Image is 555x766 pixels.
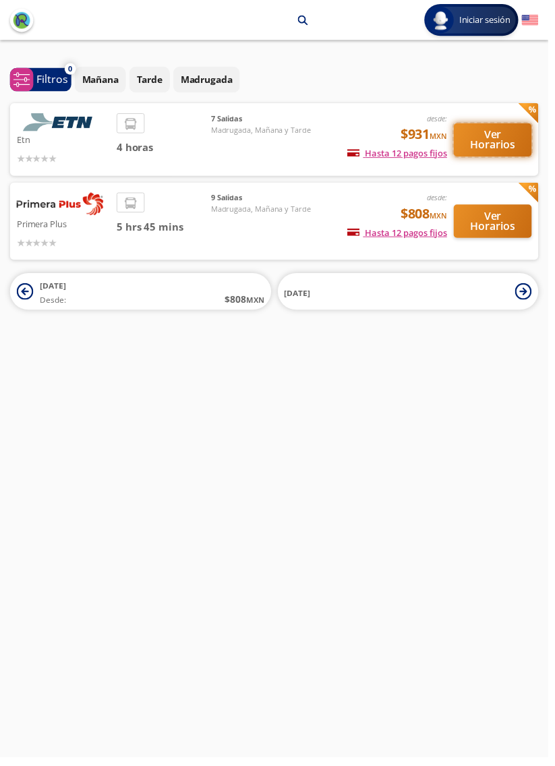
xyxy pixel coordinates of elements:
span: 7 Salidas [214,115,315,126]
img: Primera Plus [17,195,105,218]
p: Celaya [148,13,179,28]
button: 0Filtros [10,69,72,92]
p: Mañana [83,73,120,88]
span: Madrugada, Mañana y Tarde [214,126,315,138]
em: desde: [432,195,452,205]
img: Etn [17,115,105,133]
button: Mañana [76,67,127,94]
span: $ 808 [228,296,268,310]
p: [GEOGRAPHIC_DATA] [196,13,291,28]
span: 4 horas [118,142,214,157]
span: $808 [405,206,452,227]
button: [DATE]Desde:$808MXN [10,276,274,314]
span: [DATE] [288,291,314,302]
button: English [528,12,545,29]
span: Hasta 12 pagos fijos [351,149,452,161]
span: Desde: [40,298,67,310]
p: Tarde [138,73,165,88]
button: back [10,9,34,32]
span: 5 hrs 45 mins [118,222,214,237]
button: [DATE] [281,276,546,314]
button: Tarde [131,67,172,94]
span: Madrugada, Mañana y Tarde [214,206,315,218]
button: Ver Horarios [459,207,538,241]
span: 0 [69,64,74,76]
button: Madrugada [175,67,243,94]
p: Madrugada [183,73,235,88]
small: MXN [435,213,452,223]
button: Ver Horarios [459,125,538,158]
p: Primera Plus [17,218,111,234]
span: 9 Salidas [214,195,315,206]
small: MXN [435,133,452,143]
em: desde: [432,115,452,125]
span: Hasta 12 pagos fijos [351,229,452,241]
p: Filtros [37,72,69,88]
p: Etn [17,133,111,149]
small: MXN [250,299,268,309]
span: Iniciar sesión [459,13,522,27]
span: [DATE] [40,283,67,295]
span: $931 [405,126,452,146]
